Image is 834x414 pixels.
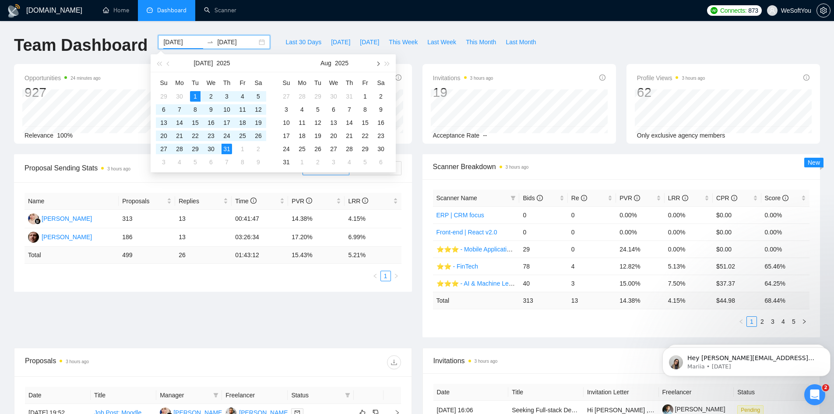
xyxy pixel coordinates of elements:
div: 4 [344,157,355,167]
div: 5 [253,91,264,102]
td: 2025-08-28 [341,142,357,156]
div: 30 [206,144,216,154]
div: 8 [190,104,201,115]
div: 22 [360,131,370,141]
span: Acceptance Rate [433,132,480,139]
div: 3 [328,157,339,167]
div: 14 [344,117,355,128]
div: 9 [376,104,386,115]
span: filter [211,389,220,402]
time: 3 hours ago [470,76,493,81]
a: 2 [757,317,767,326]
span: This Week [389,37,418,47]
a: ⭐️⭐️⭐️ - Mobile Applications [436,246,517,253]
td: 2025-07-07 [172,103,187,116]
button: Last Week [422,35,461,49]
div: 27 [158,144,169,154]
span: Relevance [25,132,53,139]
td: 2025-09-06 [373,156,389,169]
div: 62 [637,84,705,101]
a: AJ[PERSON_NAME] [28,215,92,222]
span: Dashboard [157,7,187,14]
td: 2025-08-30 [373,142,389,156]
span: to [207,39,214,46]
td: 2025-07-02 [203,90,219,103]
span: [DATE] [331,37,350,47]
a: Seeking Full-stack Developers with Python, Databases (SQL), and cloud experience - DSQL-2025-q3 [512,407,787,414]
div: 13 [328,117,339,128]
a: ⭐️⭐️⭐️ - AI & Machine Learning Development [436,280,564,287]
div: 19 [433,84,493,101]
td: 2025-08-13 [326,116,341,129]
button: 2025 [335,54,348,72]
td: 2025-09-05 [357,156,373,169]
div: 10 [222,104,232,115]
td: 2025-08-10 [278,116,294,129]
span: dashboard [147,7,153,13]
div: 23 [206,131,216,141]
button: download [387,355,401,369]
td: 2025-07-05 [250,90,266,103]
td: 2025-07-19 [250,116,266,129]
td: 2025-09-01 [294,156,310,169]
div: 13 [158,117,169,128]
iframe: Intercom live chat [804,384,825,405]
td: 2025-08-19 [310,129,326,142]
td: 2025-08-08 [235,156,250,169]
button: right [799,316,809,327]
td: 2025-08-01 [357,90,373,103]
th: Mo [294,76,310,90]
a: Front-end | React v2.0 [436,229,497,236]
td: 2025-07-26 [250,129,266,142]
img: DB [28,232,39,243]
span: This Month [466,37,496,47]
div: 10 [281,117,292,128]
div: 19 [253,117,264,128]
div: 25 [297,144,307,154]
li: 1 [746,316,757,327]
span: filter [510,195,516,201]
div: 3 [158,157,169,167]
span: Invitations [433,73,493,83]
div: 29 [313,91,323,102]
div: 4 [174,157,185,167]
td: 2025-07-04 [235,90,250,103]
button: [DATE] [355,35,384,49]
button: This Month [461,35,501,49]
span: info-circle [599,74,605,81]
li: 1 [380,271,391,281]
span: Scanner Breakdown [433,161,810,172]
td: 2025-07-01 [187,90,203,103]
td: 2025-08-02 [373,90,389,103]
td: 2025-06-30 [172,90,187,103]
a: DB[PERSON_NAME] [28,233,92,240]
th: Su [278,76,294,90]
td: 2025-08-21 [341,129,357,142]
span: 2 [822,384,829,391]
div: 15 [190,117,201,128]
button: [DATE] [194,54,213,72]
button: This Week [384,35,422,49]
span: right [394,273,399,279]
td: 2025-07-31 [341,90,357,103]
div: 31 [222,144,232,154]
img: logo [7,4,21,18]
span: left [739,319,744,324]
td: 2025-08-14 [341,116,357,129]
div: 30 [328,91,339,102]
div: 24 [222,131,232,141]
span: New [808,159,820,166]
td: 2025-07-29 [310,90,326,103]
div: 26 [253,131,264,141]
td: 2025-07-27 [278,90,294,103]
div: 8 [237,157,248,167]
span: right [802,319,807,324]
div: 20 [328,131,339,141]
input: Start date [163,37,203,47]
div: 2 [376,91,386,102]
th: Proposals [119,193,175,210]
th: Sa [373,76,389,90]
td: 2025-08-05 [187,156,203,169]
a: Pending [737,406,767,413]
span: info-circle [395,74,401,81]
